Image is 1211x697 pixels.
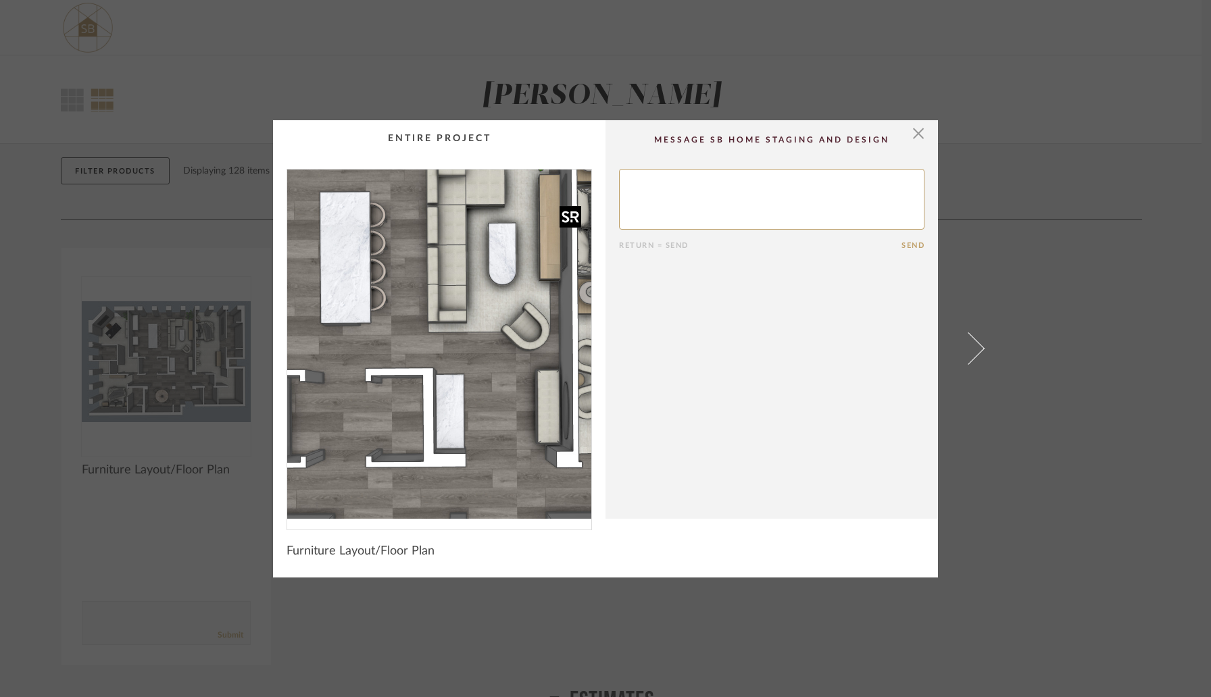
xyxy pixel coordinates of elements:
[905,120,932,147] button: Close
[287,170,591,519] div: 0
[619,241,901,250] div: Return = Send
[901,241,924,250] button: Send
[287,544,435,559] span: Furniture Layout/Floor Plan
[287,170,591,519] img: aa9e6fd0-50e6-4582-bddf-0368a0cacaf2_1000x1000.jpg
